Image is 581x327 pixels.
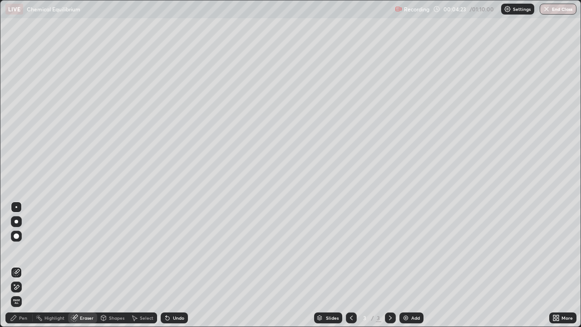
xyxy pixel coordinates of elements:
div: Eraser [80,316,94,320]
div: Highlight [44,316,64,320]
div: Select [140,316,153,320]
p: Settings [513,7,531,11]
img: recording.375f2c34.svg [395,5,402,13]
p: Chemical Equilibrium [27,5,80,13]
div: 3 [376,314,381,322]
img: add-slide-button [402,314,409,322]
div: Add [411,316,420,320]
p: LIVE [8,5,20,13]
button: End Class [540,4,576,15]
div: Undo [173,316,184,320]
img: end-class-cross [543,5,550,13]
p: Recording [404,6,429,13]
div: 3 [360,315,369,321]
img: class-settings-icons [504,5,511,13]
div: Slides [326,316,339,320]
div: Pen [19,316,27,320]
div: Shapes [109,316,124,320]
span: Erase all [11,299,21,304]
div: More [561,316,573,320]
div: / [371,315,374,321]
